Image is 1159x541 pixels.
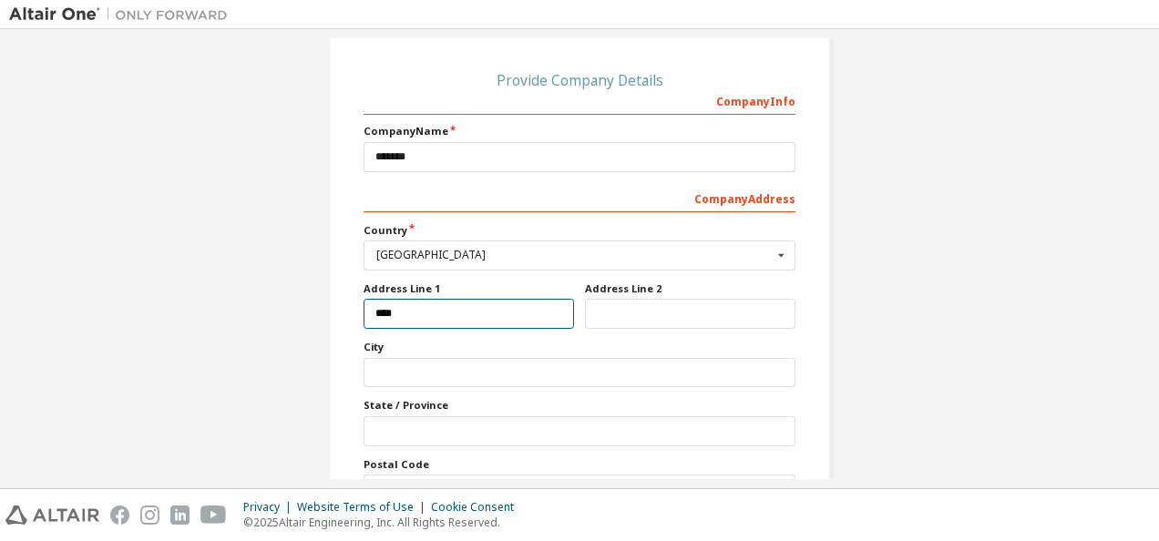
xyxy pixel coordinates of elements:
[364,457,795,472] label: Postal Code
[110,505,129,525] img: facebook.svg
[431,500,525,515] div: Cookie Consent
[364,75,795,86] div: Provide Company Details
[243,515,525,530] p: © 2025 Altair Engineering, Inc. All Rights Reserved.
[364,223,795,238] label: Country
[200,505,227,525] img: youtube.svg
[376,250,773,260] div: [GEOGRAPHIC_DATA]
[364,124,795,138] label: Company Name
[364,281,574,296] label: Address Line 1
[585,281,795,296] label: Address Line 2
[364,86,795,115] div: Company Info
[243,500,297,515] div: Privacy
[5,505,99,525] img: altair_logo.svg
[9,5,237,24] img: Altair One
[140,505,159,525] img: instagram.svg
[364,398,795,413] label: State / Province
[297,500,431,515] div: Website Terms of Use
[170,505,190,525] img: linkedin.svg
[364,340,795,354] label: City
[364,183,795,212] div: Company Address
